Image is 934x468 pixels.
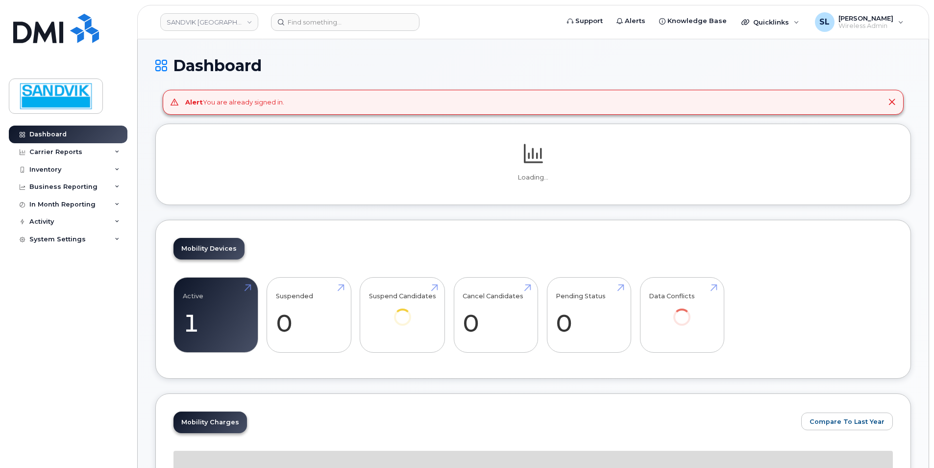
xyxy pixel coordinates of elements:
a: Suspend Candidates [369,283,436,339]
a: Data Conflicts [649,283,715,339]
p: Loading... [173,173,893,182]
button: Compare To Last Year [801,413,893,430]
a: Mobility Charges [173,412,247,433]
strong: Alert [185,98,203,106]
a: Cancel Candidates 0 [463,283,529,347]
h1: Dashboard [155,57,911,74]
a: Mobility Devices [173,238,245,260]
span: Compare To Last Year [810,417,885,426]
a: Pending Status 0 [556,283,622,347]
div: You are already signed in. [185,98,284,107]
a: Suspended 0 [276,283,342,347]
a: Active 1 [183,283,249,347]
